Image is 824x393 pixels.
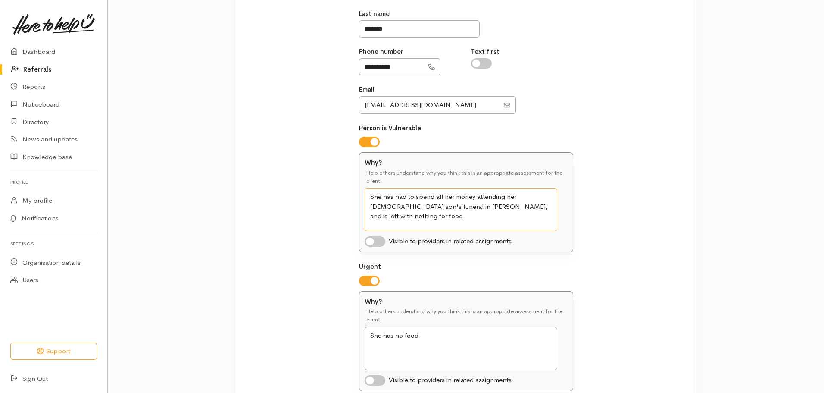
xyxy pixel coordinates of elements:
label: Last name [359,9,390,19]
div: Visible to providers in related assignments [389,236,512,247]
label: Why? [365,158,382,168]
button: Support [10,343,97,360]
div: Help others understand why you think this is an appropriate assessment for the client. [365,169,568,188]
h6: Profile [10,176,97,188]
h6: Settings [10,238,97,250]
label: Person is Vulnerable [359,123,421,133]
label: Why? [365,297,382,307]
label: Phone number [359,47,403,57]
label: Email [359,85,375,95]
div: Help others understand why you think this is an appropriate assessment for the client. [365,308,568,327]
div: Visible to providers in related assignments [389,375,512,386]
label: Text first [471,47,499,57]
label: Urgent [359,262,381,272]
